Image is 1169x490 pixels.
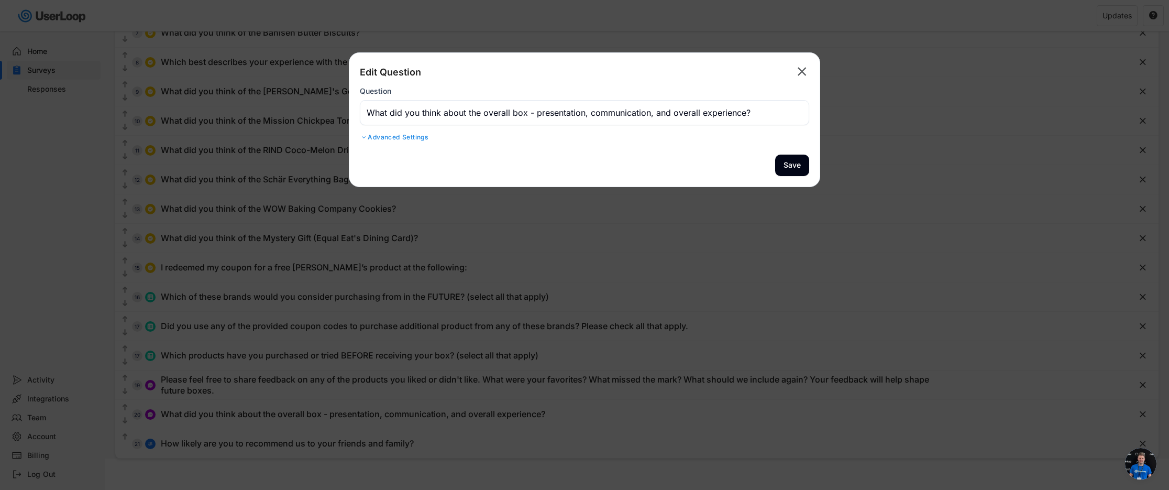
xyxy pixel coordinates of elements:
div: Edit Question [360,66,421,79]
button: Save [775,155,809,176]
div: Advanced Settings [360,133,809,141]
text:  [798,64,807,79]
input: Type your question here... [360,100,809,125]
button:  [795,63,809,80]
div: Question [360,86,391,96]
div: Open chat [1125,448,1156,480]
